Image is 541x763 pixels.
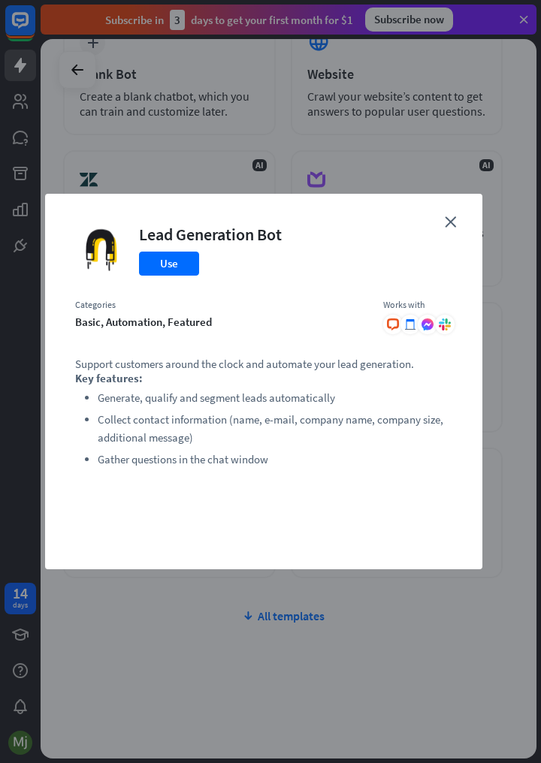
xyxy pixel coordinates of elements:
[98,411,452,447] li: Collect contact information (name, e-mail, company name, company size, additional message)
[75,371,143,385] strong: Key features:
[75,357,452,371] p: Support customers around the clock and automate your lead generation.
[139,224,282,245] div: Lead Generation Bot
[445,216,456,228] i: close
[75,299,368,311] div: Categories
[75,315,368,329] div: basic, automation, featured
[12,6,57,51] button: Open LiveChat chat widget
[139,252,199,276] button: Use
[383,299,452,311] div: Works with
[98,451,452,469] li: Gather questions in the chat window
[75,224,128,276] img: Lead Generation Bot
[98,389,452,407] li: Generate, qualify and segment leads automatically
